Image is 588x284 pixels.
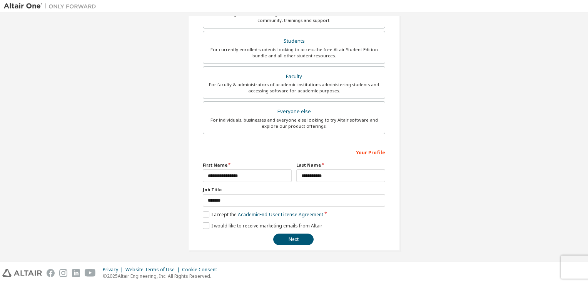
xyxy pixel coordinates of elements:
div: For faculty & administrators of academic institutions administering students and accessing softwa... [208,82,380,94]
img: youtube.svg [85,269,96,277]
label: I would like to receive marketing emails from Altair [203,222,322,229]
div: Website Terms of Use [125,267,182,273]
img: instagram.svg [59,269,67,277]
div: Cookie Consent [182,267,222,273]
button: Next [273,234,314,245]
div: Everyone else [208,106,380,117]
div: Privacy [103,267,125,273]
div: For currently enrolled students looking to access the free Altair Student Edition bundle and all ... [208,47,380,59]
div: Your Profile [203,146,385,158]
p: © 2025 Altair Engineering, Inc. All Rights Reserved. [103,273,222,279]
img: linkedin.svg [72,269,80,277]
div: Students [208,36,380,47]
img: facebook.svg [47,269,55,277]
img: altair_logo.svg [2,269,42,277]
label: First Name [203,162,292,168]
img: Altair One [4,2,100,10]
a: Academic End-User License Agreement [238,211,323,218]
div: Faculty [208,71,380,82]
div: For individuals, businesses and everyone else looking to try Altair software and explore our prod... [208,117,380,129]
label: Job Title [203,187,385,193]
div: For existing customers looking to access software downloads, HPC resources, community, trainings ... [208,11,380,23]
label: Last Name [296,162,385,168]
label: I accept the [203,211,323,218]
